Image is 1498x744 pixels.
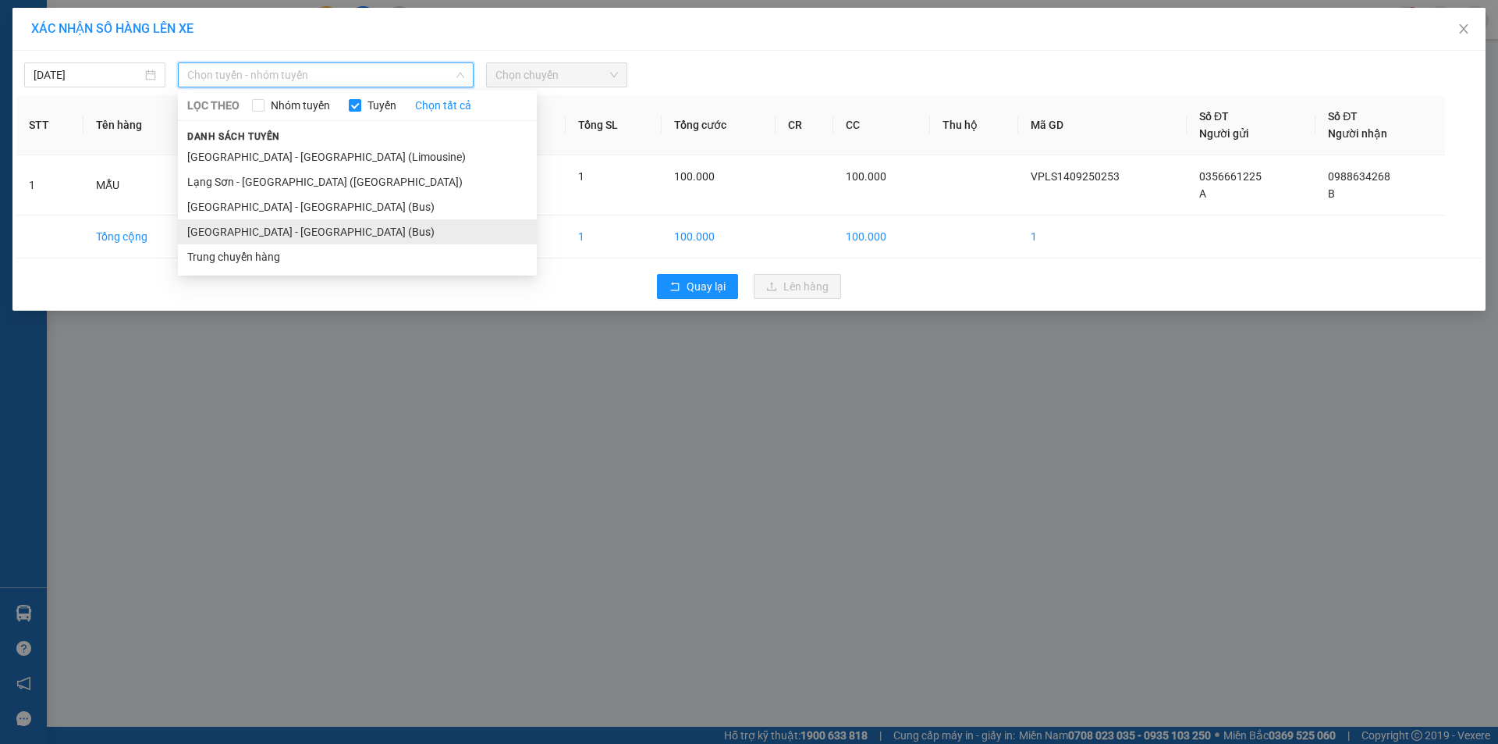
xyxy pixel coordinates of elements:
[566,95,662,155] th: Tổng SL
[83,155,197,215] td: MẪU
[178,194,537,219] li: [GEOGRAPHIC_DATA] - [GEOGRAPHIC_DATA] (Bus)
[187,63,464,87] span: Chọn tuyến - nhóm tuyến
[1442,8,1486,52] button: Close
[657,274,738,299] button: rollbackQuay lại
[361,97,403,114] span: Tuyến
[83,215,197,258] td: Tổng cộng
[34,66,142,84] input: 14/09/2025
[846,170,886,183] span: 100.000
[776,95,833,155] th: CR
[1018,215,1187,258] td: 1
[495,63,618,87] span: Chọn chuyến
[1199,170,1262,183] span: 0356661225
[930,95,1019,155] th: Thu hộ
[669,281,680,294] span: rollback
[1199,110,1229,123] span: Số ĐT
[754,274,841,299] button: uploadLên hàng
[1328,187,1335,200] span: B
[456,70,465,80] span: down
[264,97,336,114] span: Nhóm tuyến
[178,130,289,144] span: Danh sách tuyến
[578,170,584,183] span: 1
[178,244,537,269] li: Trung chuyển hàng
[16,155,83,215] td: 1
[178,169,537,194] li: Lạng Sơn - [GEOGRAPHIC_DATA] ([GEOGRAPHIC_DATA])
[16,95,83,155] th: STT
[674,170,715,183] span: 100.000
[1328,110,1358,123] span: Số ĐT
[566,215,662,258] td: 1
[178,219,537,244] li: [GEOGRAPHIC_DATA] - [GEOGRAPHIC_DATA] (Bus)
[1328,170,1390,183] span: 0988634268
[662,95,776,155] th: Tổng cước
[178,144,537,169] li: [GEOGRAPHIC_DATA] - [GEOGRAPHIC_DATA] (Limousine)
[687,278,726,295] span: Quay lại
[1199,187,1206,200] span: A
[1031,170,1120,183] span: VPLS1409250253
[187,97,240,114] span: LỌC THEO
[31,21,193,36] span: XÁC NHẬN SỐ HÀNG LÊN XE
[1328,127,1387,140] span: Người nhận
[415,97,471,114] a: Chọn tất cả
[833,215,930,258] td: 100.000
[83,95,197,155] th: Tên hàng
[833,95,930,155] th: CC
[662,215,776,258] td: 100.000
[1457,23,1470,35] span: close
[1199,127,1249,140] span: Người gửi
[1018,95,1187,155] th: Mã GD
